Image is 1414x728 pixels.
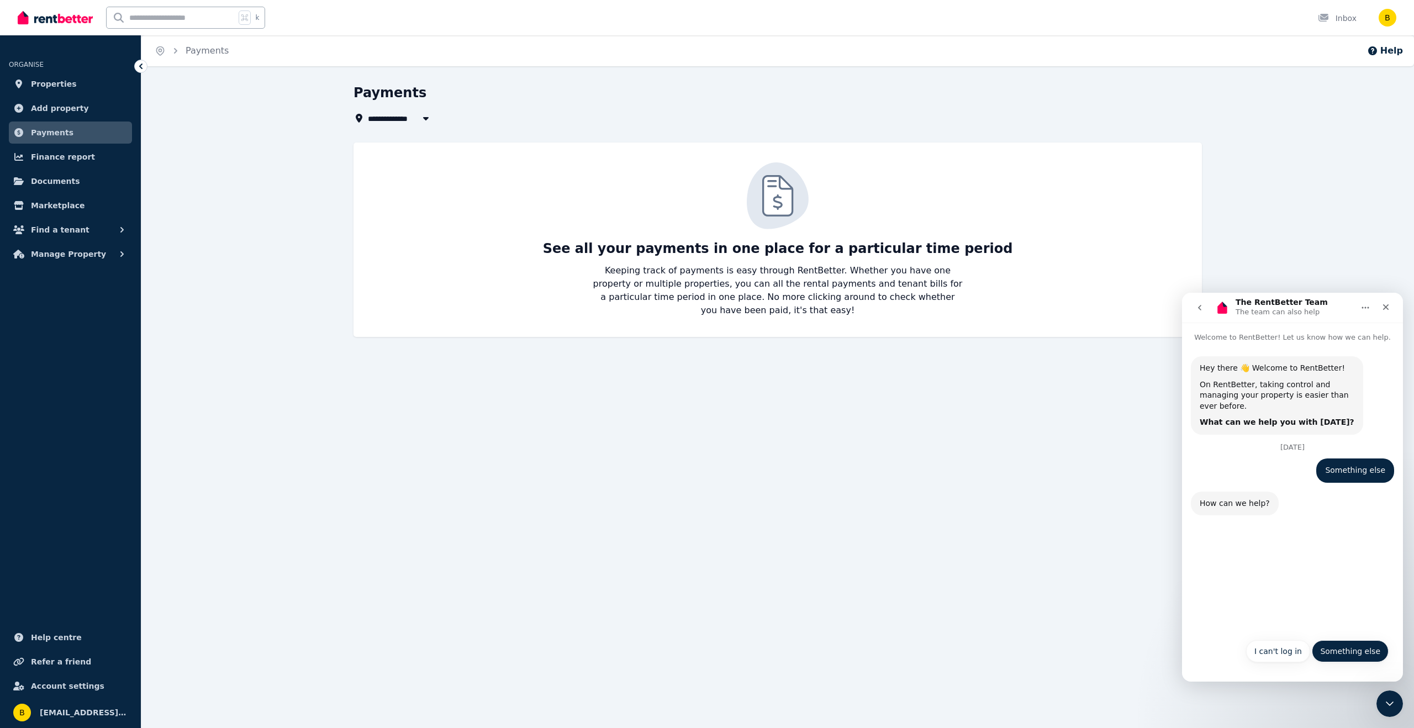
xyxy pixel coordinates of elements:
[9,61,44,68] span: ORGANISE
[1376,690,1403,717] iframe: Intercom live chat
[9,73,132,95] a: Properties
[592,264,963,317] p: Keeping track of payments is easy through RentBetter. Whether you have one property or multiple p...
[31,175,80,188] span: Documents
[31,655,91,668] span: Refer a friend
[18,9,93,26] img: RentBetter
[353,84,426,102] h1: Payments
[1182,293,1403,682] iframe: Intercom live chat
[255,13,259,22] span: k
[9,626,132,648] a: Help centre
[9,651,132,673] a: Refer a friend
[9,122,132,144] a: Payments
[186,45,229,56] a: Payments
[31,679,104,693] span: Account settings
[9,97,132,119] a: Add property
[9,675,132,697] a: Account settings
[40,706,128,719] span: [EMAIL_ADDRESS][DOMAIN_NAME]
[31,150,95,163] span: Finance report
[1318,13,1357,24] div: Inbox
[31,223,89,236] span: Find a tenant
[9,170,132,192] a: Documents
[31,126,73,139] span: Payments
[9,243,132,265] button: Manage Property
[9,194,132,217] a: Marketplace
[747,162,809,229] img: Tenant Checks
[13,704,31,721] img: brrisaha67@gmail.com
[31,199,85,212] span: Marketplace
[31,631,82,644] span: Help centre
[31,77,77,91] span: Properties
[31,102,89,115] span: Add property
[1379,9,1396,27] img: brrisaha67@gmail.com
[31,247,106,261] span: Manage Property
[543,240,1013,257] p: See all your payments in one place for a particular time period
[141,35,242,66] nav: Breadcrumb
[1367,44,1403,57] button: Help
[9,219,132,241] button: Find a tenant
[9,146,132,168] a: Finance report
